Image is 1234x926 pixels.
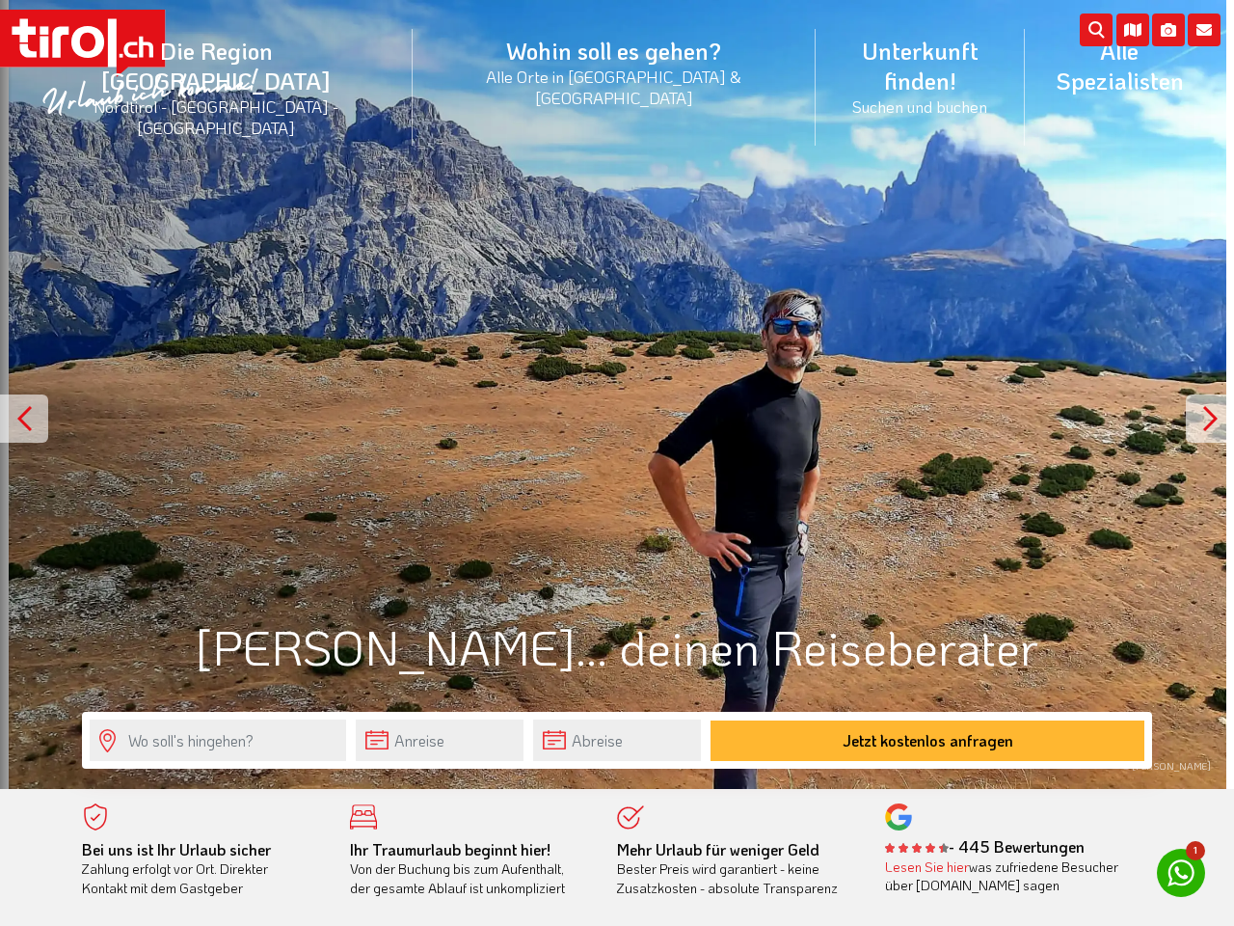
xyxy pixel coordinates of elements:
[42,95,389,138] small: Nordtirol - [GEOGRAPHIC_DATA] - [GEOGRAPHIC_DATA]
[82,839,271,859] b: Bei uns ist Ihr Urlaub sicher
[82,840,321,898] div: Zahlung erfolgt vor Ort. Direkter Kontakt mit dem Gastgeber
[885,836,1085,857] b: - 445 Bewertungen
[1157,849,1205,897] a: 1
[350,840,589,898] div: Von der Buchung bis zum Aufenthalt, der gesamte Ablauf ist unkompliziert
[711,721,1144,761] button: Jetzt kostenlos anfragen
[1188,14,1221,46] i: Kontakt
[82,620,1152,673] h1: [PERSON_NAME]... deinen Reiseberater
[90,720,346,761] input: Wo soll's hingehen?
[617,839,819,859] b: Mehr Urlaub für weniger Geld
[1116,14,1149,46] i: Karte öffnen
[617,840,856,898] div: Bester Preis wird garantiert - keine Zusatzkosten - absolute Transparenz
[19,14,413,160] a: Die Region [GEOGRAPHIC_DATA]Nordtirol - [GEOGRAPHIC_DATA] - [GEOGRAPHIC_DATA]
[1025,14,1215,117] a: Alle Spezialisten
[1152,14,1185,46] i: Fotogalerie
[350,839,550,859] b: Ihr Traumurlaub beginnt hier!
[885,858,1124,895] div: was zufriedene Besucher über [DOMAIN_NAME] sagen
[885,858,969,876] a: Lesen Sie hier
[816,14,1025,138] a: Unterkunft finden!Suchen und buchen
[436,66,792,108] small: Alle Orte in [GEOGRAPHIC_DATA] & [GEOGRAPHIC_DATA]
[356,720,523,761] input: Anreise
[413,14,816,129] a: Wohin soll es gehen?Alle Orte in [GEOGRAPHIC_DATA] & [GEOGRAPHIC_DATA]
[1186,841,1205,860] span: 1
[839,95,1002,117] small: Suchen und buchen
[533,720,701,761] input: Abreise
